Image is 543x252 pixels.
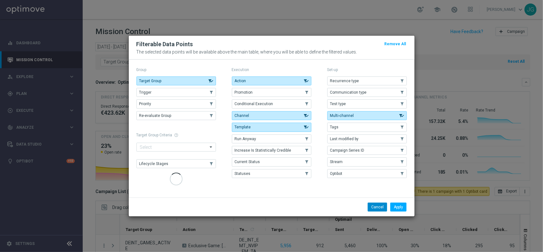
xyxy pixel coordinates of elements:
button: Re-evaluate Group [136,111,216,120]
span: Recurrence type [330,79,359,83]
span: Multi-channel [330,113,354,118]
span: Re-evaluate Group [139,113,171,118]
span: Template [235,125,251,129]
button: Promotion [232,88,311,97]
span: Trigger [139,90,152,95]
h2: Filterable Data Points [136,40,193,48]
button: Channel [232,111,311,120]
button: Optibot [327,169,407,178]
span: Last modified by [330,137,359,141]
span: Statuses [235,171,251,176]
button: Run Anyway [232,134,311,143]
span: Optibot [330,171,343,176]
button: Campaign Series ID [327,146,407,155]
span: help_outline [174,133,179,137]
button: Stream [327,157,407,166]
span: Target Group [139,79,162,83]
span: Communication type [330,90,367,95]
span: Conditional Execution [235,102,273,106]
button: Conditional Execution [232,99,311,108]
button: Cancel [368,203,387,212]
button: Increase Is Statistically Credible [232,146,311,155]
button: Action [232,76,311,85]
p: Group [136,67,216,72]
button: Apply [390,203,407,212]
button: Trigger [136,88,216,97]
span: Current Status [235,160,260,164]
span: Run Anyway [235,137,256,141]
button: Statuses [232,169,311,178]
span: Stream [330,160,343,164]
span: Action [235,79,246,83]
span: Test type [330,102,346,106]
button: Tags [327,123,407,132]
button: Multi-channel [327,111,407,120]
button: Lifecycle Stages [136,159,216,168]
button: Test type [327,99,407,108]
span: Lifecycle Stages [139,162,169,166]
button: Target Group [136,76,216,85]
p: Set-up [327,67,407,72]
span: Tags [330,125,339,129]
p: The selected data points will be available above the main table, where you will be able to define... [136,49,407,54]
button: Remove All [384,40,407,47]
p: Execution [232,67,311,72]
span: Promotion [235,90,253,95]
h1: Target Group Criteria [136,133,216,137]
button: Current Status [232,157,311,166]
span: Campaign Series ID [330,148,365,153]
span: Increase Is Statistically Credible [235,148,291,153]
span: Priority [139,102,151,106]
button: Last modified by [327,134,407,143]
button: Template [232,123,311,132]
button: Priority [136,99,216,108]
button: Communication type [327,88,407,97]
span: Channel [235,113,249,118]
button: Recurrence type [327,76,407,85]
